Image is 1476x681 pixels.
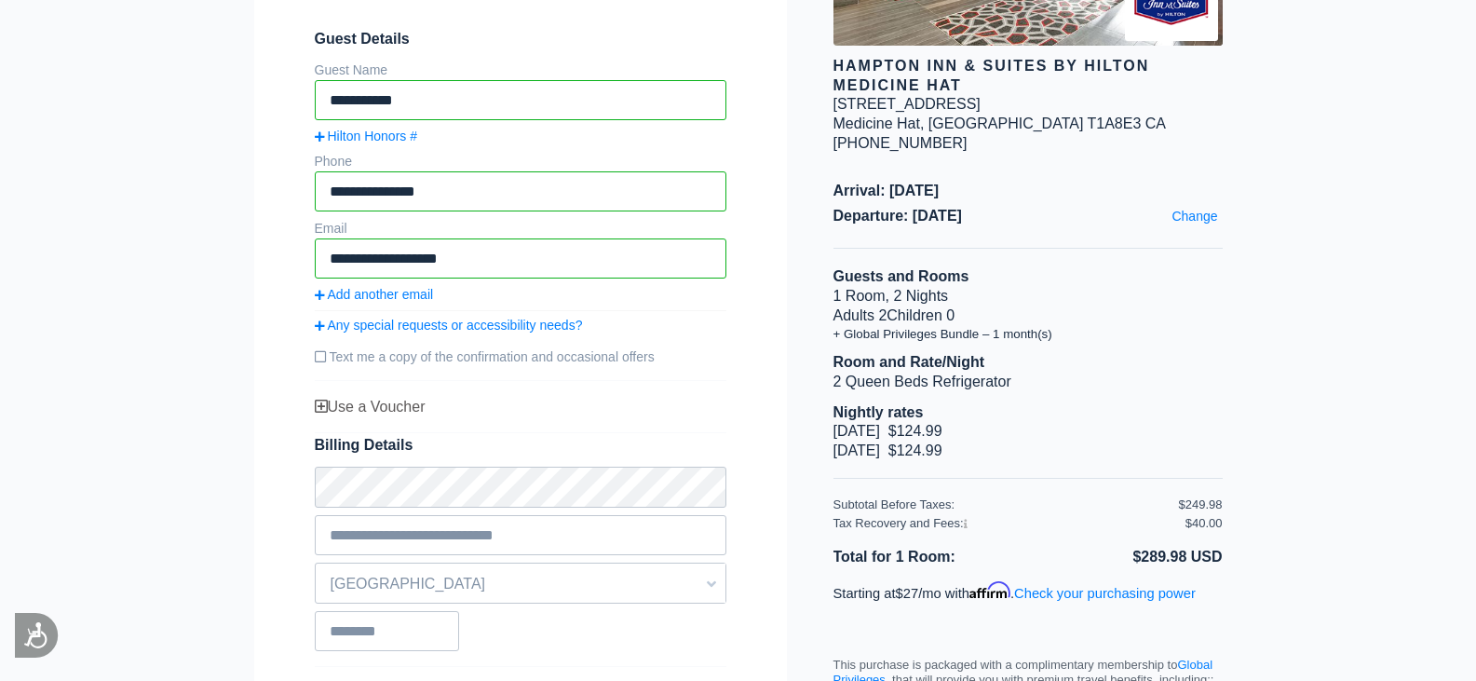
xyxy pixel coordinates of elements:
[315,436,726,456] span: Billing Details
[1179,497,1223,513] div: $249.98
[833,354,985,370] b: Room and Rate/Night
[833,544,1028,571] li: Total for 1 Room:
[315,30,726,49] span: Guest Details
[315,62,388,77] label: Guest Name
[833,287,1223,306] li: 1 Room, 2 Nights
[833,497,1179,513] div: Subtotal Before Taxes:
[833,134,1223,154] div: [PHONE_NUMBER]
[833,182,1223,201] span: Arrival: [DATE]
[1014,586,1196,601] a: Check your purchasing power - Learn more about Affirm Financing (opens in modal)
[833,516,1179,532] div: Tax Recovery and Fees:
[315,341,726,373] label: Text me a copy of the confirmation and occasional offers
[833,306,1223,326] li: Adults 2
[887,307,955,323] span: Children 0
[833,373,1223,392] li: 2 Queen Beds Refrigerator
[833,268,969,284] b: Guests and Rooms
[1087,116,1141,131] span: T1A8E3
[1167,203,1222,229] a: Change
[833,582,1223,603] p: Starting at /mo with .
[833,116,925,131] span: Medicine Hat,
[1028,544,1223,571] li: $289.98 USD
[833,326,1223,342] li: + Global Privileges Bundle – 1 month(s)
[928,116,1084,131] span: [GEOGRAPHIC_DATA]
[1185,516,1223,532] div: $40.00
[833,57,1223,96] div: Hampton Inn & Suites by Hilton Medicine Hat
[833,404,924,420] b: Nightly rates
[833,443,942,458] span: [DATE] $124.99
[315,317,726,334] a: Any special requests or accessibility needs?
[316,568,725,600] span: [GEOGRAPHIC_DATA]
[833,207,1223,226] span: Departure: [DATE]
[969,582,1010,599] span: Affirm
[1145,116,1166,131] span: CA
[896,586,919,601] span: $27
[315,398,726,417] div: Use a Voucher
[315,221,347,236] label: Email
[833,95,981,115] div: [STREET_ADDRESS]
[833,423,942,439] span: [DATE] $124.99
[315,154,352,169] label: Phone
[315,286,726,303] a: Add another email
[315,128,726,144] a: Hilton Honors #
